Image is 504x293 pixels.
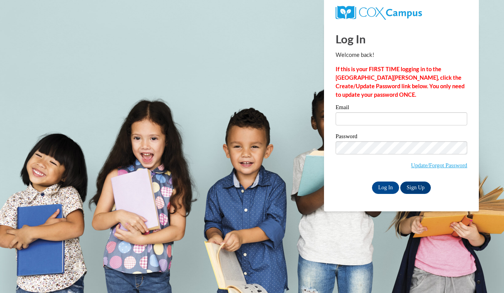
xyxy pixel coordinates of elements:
[400,182,430,194] a: Sign Up
[336,51,467,59] p: Welcome back!
[372,182,399,194] input: Log In
[336,9,422,15] a: COX Campus
[336,105,467,112] label: Email
[411,162,467,168] a: Update/Forgot Password
[336,66,465,98] strong: If this is your FIRST TIME logging in to the [GEOGRAPHIC_DATA][PERSON_NAME], click the Create/Upd...
[336,6,422,20] img: COX Campus
[336,31,467,47] h1: Log In
[336,134,467,141] label: Password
